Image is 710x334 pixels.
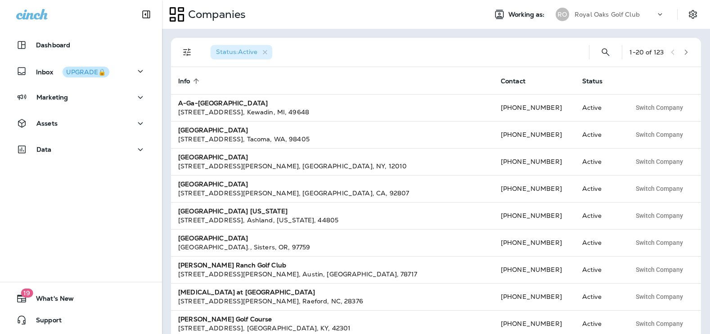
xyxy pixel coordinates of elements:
strong: A-Ga-[GEOGRAPHIC_DATA] [178,99,268,107]
span: Switch Company [636,131,683,138]
span: Switch Company [636,266,683,273]
div: [STREET_ADDRESS][PERSON_NAME] , [GEOGRAPHIC_DATA] , NY , 12010 [178,162,486,171]
div: [STREET_ADDRESS] , Ashland , [US_STATE] , 44805 [178,216,486,225]
span: Info [178,77,202,85]
span: 19 [21,289,33,298]
div: [GEOGRAPHIC_DATA]. , Sisters , OR , 97759 [178,243,486,252]
button: Switch Company [631,101,688,114]
button: Filters [178,43,196,61]
button: Data [9,140,153,158]
p: Marketing [36,94,68,101]
strong: [GEOGRAPHIC_DATA] [178,153,248,161]
span: Support [27,316,62,327]
button: Switch Company [631,317,688,330]
button: 19What's New [9,289,153,307]
strong: [GEOGRAPHIC_DATA] [178,126,248,134]
div: [STREET_ADDRESS] , [GEOGRAPHIC_DATA] , KY , 42301 [178,324,486,333]
button: Assets [9,114,153,132]
span: Status : Active [216,48,257,56]
strong: [GEOGRAPHIC_DATA] [178,180,248,188]
strong: [PERSON_NAME] Ranch Golf Club [178,261,286,269]
td: Active [575,202,624,229]
td: [PHONE_NUMBER] [494,229,575,256]
td: Active [575,283,624,310]
strong: [GEOGRAPHIC_DATA] [US_STATE] [178,207,288,215]
button: Collapse Sidebar [134,5,159,23]
button: Switch Company [631,263,688,276]
button: Marketing [9,88,153,106]
div: [STREET_ADDRESS] , Kewadin , MI , 49648 [178,108,486,117]
span: What's New [27,295,74,306]
button: Support [9,311,153,329]
td: Active [575,175,624,202]
td: [PHONE_NUMBER] [494,256,575,283]
p: Data [36,146,52,153]
span: Switch Company [636,158,683,165]
strong: [PERSON_NAME] Golf Course [178,315,272,323]
td: [PHONE_NUMBER] [494,148,575,175]
p: Royal Oaks Golf Club [575,11,640,18]
button: InboxUPGRADE🔒 [9,62,153,80]
span: Switch Company [636,104,683,111]
div: RO [556,8,569,21]
div: Status:Active [211,45,272,59]
td: Active [575,256,624,283]
td: [PHONE_NUMBER] [494,283,575,310]
td: [PHONE_NUMBER] [494,94,575,121]
p: Inbox [36,67,109,76]
td: Active [575,229,624,256]
strong: [GEOGRAPHIC_DATA] [178,234,248,242]
div: 1 - 20 of 123 [629,49,664,56]
span: Contact [501,77,526,85]
p: Companies [184,8,246,21]
td: [PHONE_NUMBER] [494,121,575,148]
span: Switch Company [636,212,683,219]
p: Assets [36,120,58,127]
button: Switch Company [631,209,688,222]
div: [STREET_ADDRESS][PERSON_NAME] , Raeford , NC , 28376 [178,297,486,306]
button: Switch Company [631,128,688,141]
button: UPGRADE🔒 [63,67,109,77]
span: Switch Company [636,320,683,327]
span: Info [178,77,190,85]
div: [STREET_ADDRESS] , Tacoma , WA , 98405 [178,135,486,144]
span: Status [582,77,615,85]
button: Search Companies [597,43,615,61]
span: Contact [501,77,537,85]
div: [STREET_ADDRESS][PERSON_NAME] , Austin , [GEOGRAPHIC_DATA] , 78717 [178,270,486,279]
strong: [MEDICAL_DATA] at [GEOGRAPHIC_DATA] [178,288,315,296]
td: [PHONE_NUMBER] [494,175,575,202]
button: Switch Company [631,155,688,168]
span: Switch Company [636,239,683,246]
div: UPGRADE🔒 [66,69,106,75]
div: [STREET_ADDRESS][PERSON_NAME] , [GEOGRAPHIC_DATA] , CA , 92807 [178,189,486,198]
button: Switch Company [631,236,688,249]
button: Settings [685,6,701,23]
button: Switch Company [631,290,688,303]
span: Switch Company [636,185,683,192]
td: Active [575,148,624,175]
button: Dashboard [9,36,153,54]
td: [PHONE_NUMBER] [494,202,575,229]
td: Active [575,94,624,121]
span: Switch Company [636,293,683,300]
button: Switch Company [631,182,688,195]
td: Active [575,121,624,148]
p: Dashboard [36,41,70,49]
span: Status [582,77,603,85]
span: Working as: [508,11,547,18]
